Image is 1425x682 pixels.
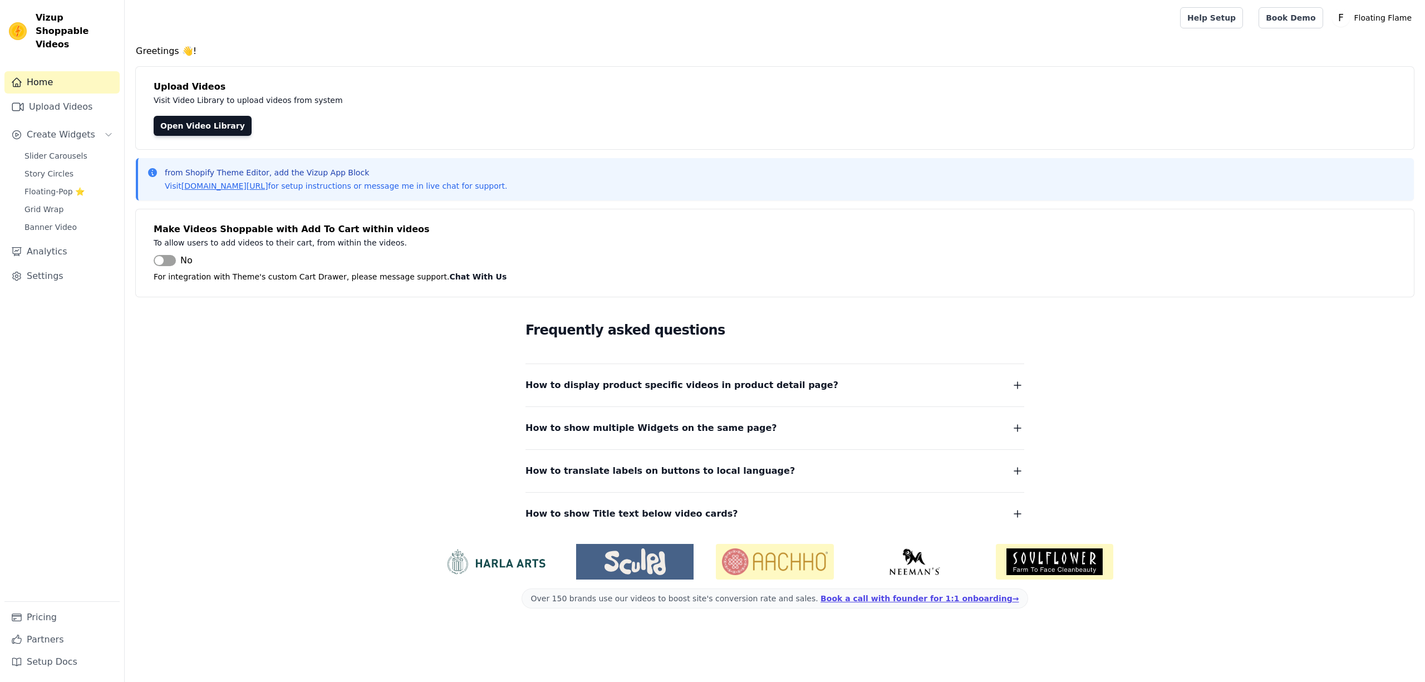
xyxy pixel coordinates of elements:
button: How to translate labels on buttons to local language? [525,463,1024,479]
a: Book Demo [1259,7,1323,28]
a: Banner Video [18,219,120,235]
a: Pricing [4,606,120,629]
p: To allow users to add videos to their cart, from within the videos. [154,236,652,249]
a: Floating-Pop ⭐ [18,184,120,199]
h4: Make Videos Shoppable with Add To Cart within videos [154,223,1396,236]
p: from Shopify Theme Editor, add the Vizup App Block [165,167,507,178]
h2: Frequently asked questions [525,319,1024,341]
p: Floating Flame [1350,8,1416,28]
img: Neeman's [856,548,974,575]
a: [DOMAIN_NAME][URL] [181,181,268,190]
button: Create Widgets [4,124,120,146]
img: Vizup [9,22,27,40]
a: Partners [4,629,120,651]
p: Visit Video Library to upload videos from system [154,94,652,107]
a: Open Video Library [154,116,252,136]
a: Analytics [4,241,120,263]
span: Create Widgets [27,128,95,141]
button: How to show multiple Widgets on the same page? [525,420,1024,436]
button: No [154,254,193,267]
text: F [1338,12,1344,23]
span: Grid Wrap [24,204,63,215]
a: Home [4,71,120,94]
h4: Upload Videos [154,80,1396,94]
span: How to show multiple Widgets on the same page? [525,420,777,436]
button: F Floating Flame [1332,8,1416,28]
a: Settings [4,265,120,287]
a: Grid Wrap [18,202,120,217]
p: Visit for setup instructions or message me in live chat for support. [165,180,507,192]
a: Book a call with founder for 1:1 onboarding [820,594,1019,603]
a: Story Circles [18,166,120,181]
span: Story Circles [24,168,73,179]
button: How to display product specific videos in product detail page? [525,377,1024,393]
a: Setup Docs [4,651,120,673]
img: Sculpd US [576,548,694,575]
p: For integration with Theme's custom Cart Drawer, please message support. [154,270,1396,283]
span: How to show Title text below video cards? [525,506,738,522]
a: Slider Carousels [18,148,120,164]
a: Upload Videos [4,96,120,118]
span: No [180,254,193,267]
button: How to show Title text below video cards? [525,506,1024,522]
button: Chat With Us [450,270,507,283]
span: Slider Carousels [24,150,87,161]
img: HarlaArts [436,548,554,575]
h4: Greetings 👋! [136,45,1414,58]
span: Banner Video [24,222,77,233]
a: Help Setup [1180,7,1243,28]
span: How to display product specific videos in product detail page? [525,377,838,393]
img: Soulflower [996,544,1113,580]
span: How to translate labels on buttons to local language? [525,463,795,479]
span: Floating-Pop ⭐ [24,186,85,197]
span: Vizup Shoppable Videos [36,11,115,51]
img: Aachho [716,544,833,580]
